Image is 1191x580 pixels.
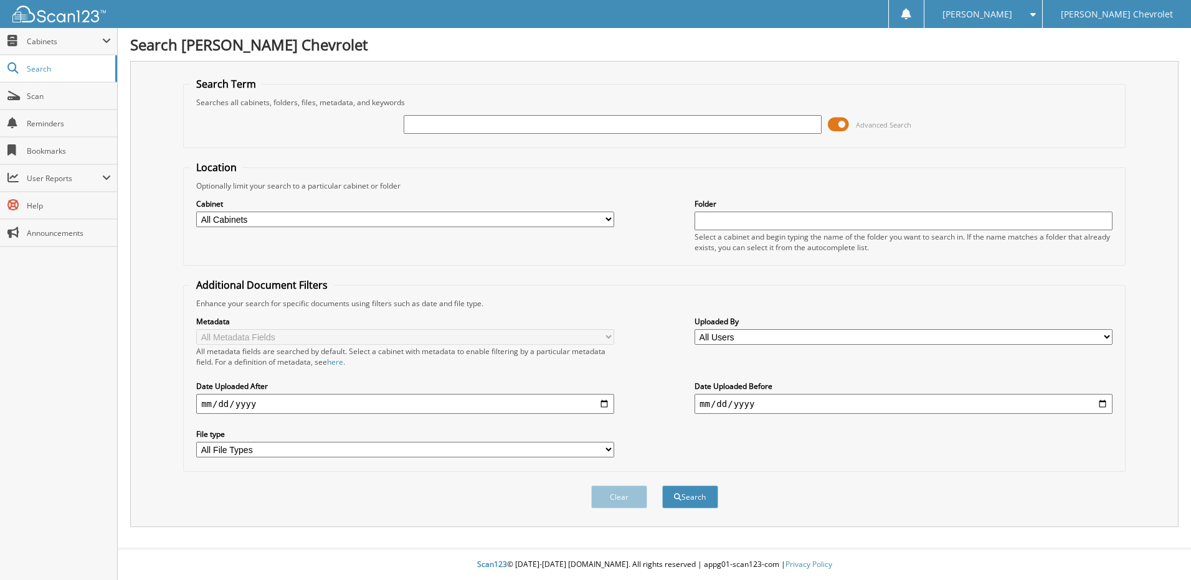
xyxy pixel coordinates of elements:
[695,199,1113,209] label: Folder
[196,346,614,367] div: All metadata fields are searched by default. Select a cabinet with metadata to enable filtering b...
[190,77,262,91] legend: Search Term
[130,34,1179,55] h1: Search [PERSON_NAME] Chevrolet
[190,298,1119,309] div: Enhance your search for specific documents using filters such as date and file type.
[662,485,718,508] button: Search
[695,381,1113,391] label: Date Uploaded Before
[477,559,507,569] span: Scan123
[695,316,1113,327] label: Uploaded By
[327,357,343,367] a: here
[695,232,1113,253] div: Select a cabinet and begin typing the name of the folder you want to search in. If the name match...
[190,97,1119,108] div: Searches all cabinets, folders, files, metadata, and keywords
[942,11,1012,18] span: [PERSON_NAME]
[27,91,111,101] span: Scan
[27,36,102,47] span: Cabinets
[196,199,614,209] label: Cabinet
[695,394,1113,414] input: end
[196,381,614,391] label: Date Uploaded After
[27,228,111,238] span: Announcements
[196,394,614,414] input: start
[118,550,1191,580] div: © [DATE]-[DATE] [DOMAIN_NAME]. All rights reserved | appg01-scan123-com |
[190,278,334,292] legend: Additional Document Filters
[1129,520,1191,580] iframe: Chat Widget
[591,485,647,508] button: Clear
[27,200,111,211] span: Help
[27,146,111,156] span: Bookmarks
[856,120,911,129] span: Advanced Search
[12,6,106,22] img: scan123-logo-white.svg
[196,316,614,327] label: Metadata
[27,173,102,184] span: User Reports
[27,63,109,74] span: Search
[190,180,1119,191] div: Optionally limit your search to a particular cabinet or folder
[190,161,243,174] legend: Location
[785,559,832,569] a: Privacy Policy
[196,429,614,439] label: File type
[27,118,111,129] span: Reminders
[1061,11,1173,18] span: [PERSON_NAME] Chevrolet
